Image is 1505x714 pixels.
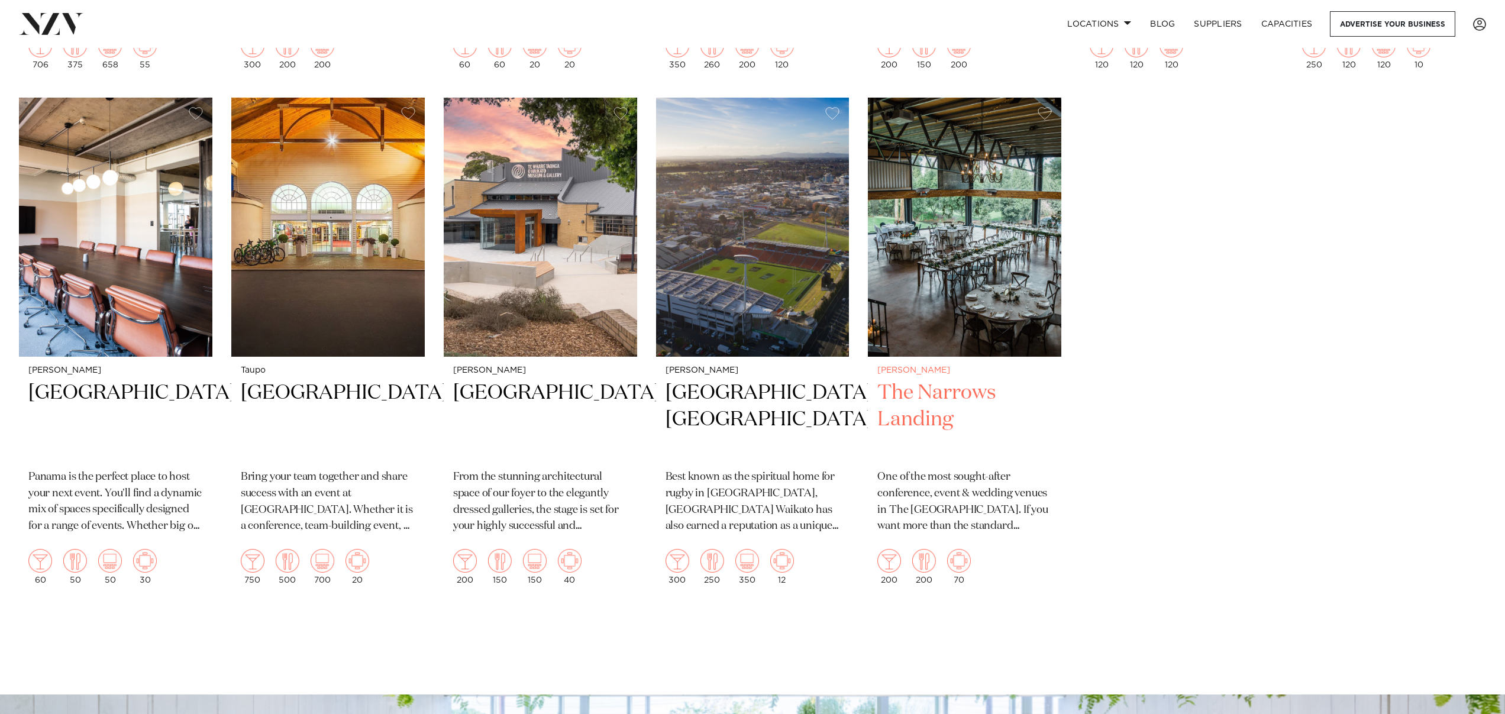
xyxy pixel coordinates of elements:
div: 300 [241,34,264,69]
p: Bring your team together and share success with an event at [GEOGRAPHIC_DATA]. Whether it is a co... [241,469,415,535]
small: [PERSON_NAME] [28,366,203,375]
div: 12 [770,549,794,584]
a: BLOG [1141,11,1184,37]
img: meeting.png [133,549,157,573]
p: Best known as the spiritual home for rugby in [GEOGRAPHIC_DATA], [GEOGRAPHIC_DATA] Waikato has al... [666,469,840,535]
div: 60 [453,34,477,69]
a: [PERSON_NAME] The Narrows Landing One of the most sought-after conference, event & wedding venues... [868,98,1061,595]
div: 120 [1090,34,1113,69]
div: 200 [311,34,334,69]
div: 200 [276,34,299,69]
div: 20 [523,34,547,69]
div: 375 [63,34,87,69]
div: 750 [241,549,264,584]
img: theatre.png [98,549,122,573]
div: 200 [877,34,901,69]
img: dining.png [488,549,512,573]
div: 150 [488,549,512,584]
h2: [GEOGRAPHIC_DATA] [453,380,628,460]
a: [PERSON_NAME] [GEOGRAPHIC_DATA] [GEOGRAPHIC_DATA] Best known as the spiritual home for rugby in [... [656,98,850,595]
img: dining.png [276,549,299,573]
div: 120 [1125,34,1148,69]
img: meeting.png [345,549,369,573]
small: [PERSON_NAME] [877,366,1052,375]
div: 200 [453,549,477,584]
h2: [GEOGRAPHIC_DATA] [GEOGRAPHIC_DATA] [666,380,840,460]
div: 70 [947,549,971,584]
h2: The Narrows Landing [877,380,1052,460]
div: 350 [666,34,689,69]
img: cocktail.png [877,549,901,573]
img: theatre.png [735,549,759,573]
small: [PERSON_NAME] [453,366,628,375]
div: 120 [770,34,794,69]
div: 350 [735,549,759,584]
img: theatre.png [523,549,547,573]
a: Advertise your business [1330,11,1455,37]
p: From the stunning architectural space of our foyer to the elegantly dressed galleries, the stage ... [453,469,628,535]
img: dining.png [912,549,936,573]
p: Panama is the perfect place to host your next event. You'll find a dynamic mix of spaces specific... [28,469,203,535]
div: 200 [877,549,901,584]
div: 60 [28,549,52,584]
img: meeting.png [558,549,582,573]
img: cocktail.png [453,549,477,573]
a: Taupo [GEOGRAPHIC_DATA] Bring your team together and share success with an event at [GEOGRAPHIC_D... [231,98,425,595]
div: 260 [700,34,724,69]
small: [PERSON_NAME] [666,366,840,375]
div: 55 [133,34,157,69]
div: 120 [1372,34,1396,69]
div: 706 [28,34,52,69]
img: dining.png [63,549,87,573]
div: 40 [558,549,582,584]
div: 50 [98,549,122,584]
div: 500 [276,549,299,584]
a: Capacities [1252,11,1322,37]
div: 200 [947,34,971,69]
h2: [GEOGRAPHIC_DATA] [28,380,203,460]
div: 300 [666,549,689,584]
div: 700 [311,549,334,584]
small: Taupo [241,366,415,375]
div: 658 [98,34,122,69]
div: 30 [133,549,157,584]
p: One of the most sought-after conference, event & wedding venues in The [GEOGRAPHIC_DATA]. If you ... [877,469,1052,535]
div: 150 [912,34,936,69]
a: Locations [1058,11,1141,37]
div: 200 [912,549,936,584]
div: 10 [1407,34,1430,69]
div: 120 [1160,34,1183,69]
div: 60 [488,34,512,69]
div: 120 [1337,34,1361,69]
div: 200 [735,34,759,69]
img: cocktail.png [28,549,52,573]
div: 250 [1302,34,1326,69]
img: meeting.png [770,549,794,573]
img: theatre.png [311,549,334,573]
div: 250 [700,549,724,584]
h2: [GEOGRAPHIC_DATA] [241,380,415,460]
img: cocktail.png [241,549,264,573]
div: 20 [345,549,369,584]
div: 50 [63,549,87,584]
a: [PERSON_NAME] [GEOGRAPHIC_DATA] Panama is the perfect place to host your next event. You'll find ... [19,98,212,595]
div: 20 [558,34,582,69]
img: meeting.png [947,549,971,573]
img: cocktail.png [666,549,689,573]
a: SUPPLIERS [1184,11,1251,37]
div: 150 [523,549,547,584]
a: [PERSON_NAME] [GEOGRAPHIC_DATA] From the stunning architectural space of our foyer to the elegant... [444,98,637,595]
img: nzv-logo.png [19,13,83,34]
img: dining.png [700,549,724,573]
